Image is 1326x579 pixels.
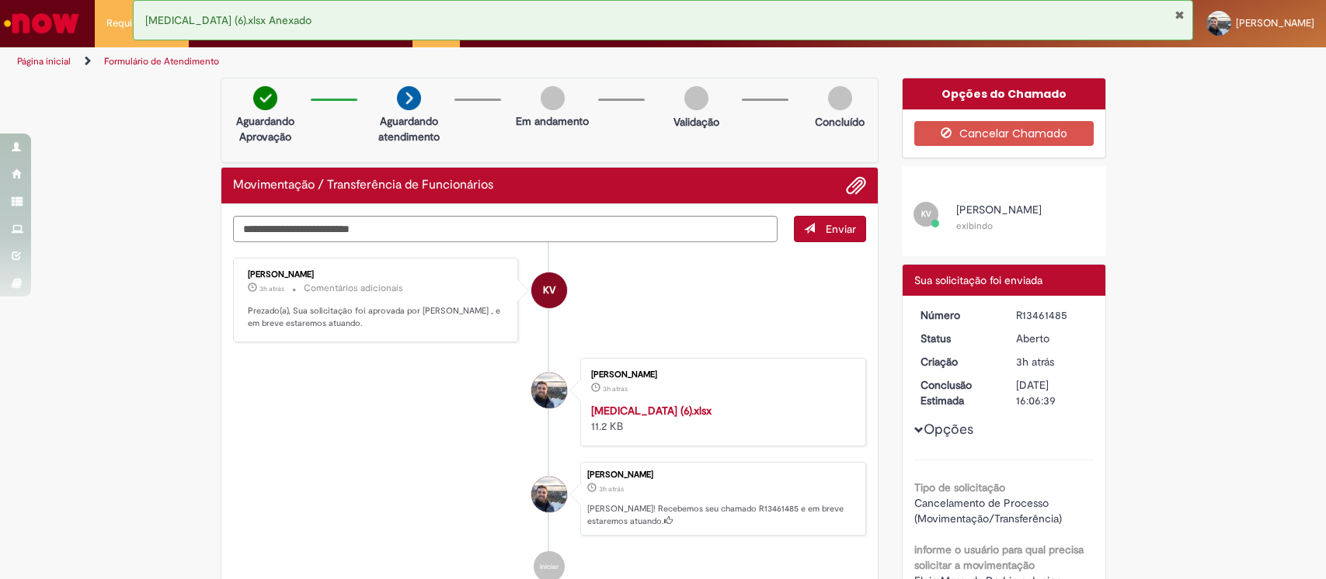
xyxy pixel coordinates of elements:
[531,272,567,308] div: undefined Online
[903,78,1105,109] div: Opções do Chamado
[826,222,856,236] span: Enviar
[1016,331,1088,346] div: Aberto
[587,503,858,527] p: [PERSON_NAME]! Recebemos seu chamado R13461485 e em breve estaremos atuando.
[397,86,421,110] img: arrow-next.png
[541,86,565,110] img: img-circle-grey.png
[228,113,303,144] p: Aguardando Aprovação
[956,220,993,232] small: exibindo
[106,16,161,31] span: Requisições
[603,384,628,394] time: 29/08/2025 10:28:24
[145,13,311,27] span: [MEDICAL_DATA] (6).xlsx Anexado
[846,175,866,196] button: Adicionar anexos
[516,113,589,129] p: Em andamento
[2,8,82,39] img: ServiceNow
[914,496,1062,525] span: Cancelamento de Processo (Movimentação/Transferência)
[543,272,555,309] span: KV
[12,47,872,76] ul: Trilhas de página
[914,121,1094,146] button: Cancelar Chamado
[531,373,567,408] div: Gabriel Weber Zimmermann
[921,209,931,219] span: KV
[591,404,712,418] a: [MEDICAL_DATA] (6).xlsx
[914,273,1042,287] span: Sua solicitação foi enviada
[17,55,71,68] a: Página inicial
[1016,355,1054,369] span: 3h atrás
[1016,355,1054,369] time: 29/08/2025 10:28:28
[591,370,850,380] div: [PERSON_NAME]
[1175,9,1185,21] button: Fechar Notificação
[914,480,1005,494] b: Tipo de solicitação
[104,55,219,68] a: Formulário de Atendimento
[828,86,852,110] img: img-circle-grey.png
[909,377,1004,408] dt: Conclusão Estimada
[909,307,1004,323] dt: Número
[531,477,567,512] div: Gabriel Weber Zimmermann
[591,403,850,434] div: 11.2 KB
[233,462,867,536] li: Gabriel Weber Zimmermann
[259,284,284,293] time: 29/08/2025 11:06:39
[1236,16,1314,29] span: [PERSON_NAME]
[794,216,866,242] button: Enviar
[587,470,858,480] div: [PERSON_NAME]
[248,305,506,329] p: Prezado(a), Sua solicitação foi aprovada por [PERSON_NAME] , e em breve estaremos atuando.
[1016,377,1088,408] div: [DATE] 16:06:39
[956,203,1042,217] span: [PERSON_NAME]
[599,484,624,494] span: 3h atrás
[673,114,719,130] p: Validação
[1016,354,1088,369] div: 29/08/2025 10:28:28
[253,86,277,110] img: check-circle-green.png
[1016,307,1088,323] div: R13461485
[909,331,1004,346] dt: Status
[259,284,284,293] span: 3h atrás
[909,354,1004,369] dt: Criação
[603,384,628,394] span: 3h atrás
[233,179,493,192] h2: Movimentação / Transferência de Funcionários Histórico de tíquete
[233,216,778,243] textarea: Digite sua mensagem aqui...
[304,282,403,295] small: Comentários adicionais
[914,543,1084,572] b: informe o usuário para qual precisa solicitar a movimentação
[815,114,865,130] p: Concluído
[684,86,708,110] img: img-circle-grey.png
[599,484,624,494] time: 29/08/2025 10:28:28
[371,113,447,144] p: Aguardando atendimento
[248,270,506,279] div: [PERSON_NAME]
